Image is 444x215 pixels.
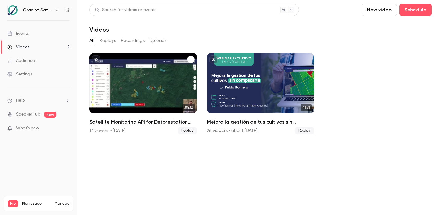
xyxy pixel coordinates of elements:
[8,200,18,207] span: Pro
[7,97,70,104] li: help-dropdown-opener
[7,44,29,50] div: Videos
[301,104,312,111] span: 41:31
[62,126,70,131] iframe: Noticeable Trigger
[7,58,35,64] div: Audience
[7,71,32,77] div: Settings
[362,4,397,16] button: New video
[99,36,116,46] button: Replays
[207,118,314,126] h2: Mejora la gestión de tus cultivos sin complicarte | Webinar Graniot
[89,118,197,126] h2: Satellite Monitoring API for Deforestation Verification – EUDR Supply Chains
[295,127,314,134] span: Replay
[22,201,51,206] span: Plan usage
[89,26,109,33] h1: Videos
[95,7,156,13] div: Search for videos or events
[150,36,167,46] button: Uploads
[16,111,40,118] a: SpeakerHub
[89,128,125,134] div: 17 viewers • [DATE]
[89,53,197,134] li: Satellite Monitoring API for Deforestation Verification – EUDR Supply Chains
[23,7,52,13] h6: Graniot Satellite Technologies SL
[207,128,257,134] div: 26 viewers • about [DATE]
[92,55,100,63] button: unpublished
[89,36,94,46] button: All
[121,36,145,46] button: Recordings
[209,55,217,63] button: unpublished
[44,112,56,118] span: new
[399,4,432,16] button: Schedule
[178,127,197,134] span: Replay
[7,30,29,37] div: Events
[89,53,432,134] ul: Videos
[16,97,25,104] span: Help
[89,53,197,134] a: 38:32Satellite Monitoring API for Deforestation Verification – EUDR Supply Chains17 viewers • [DA...
[89,4,432,211] section: Videos
[207,53,314,134] a: 41:31Mejora la gestión de tus cultivos sin complicarte | Webinar Graniot26 viewers • about [DATE]...
[8,5,18,15] img: Graniot Satellite Technologies SL
[16,125,39,132] span: What's new
[207,53,314,134] li: Mejora la gestión de tus cultivos sin complicarte | Webinar Graniot
[55,201,69,206] a: Manage
[182,104,195,111] span: 38:32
